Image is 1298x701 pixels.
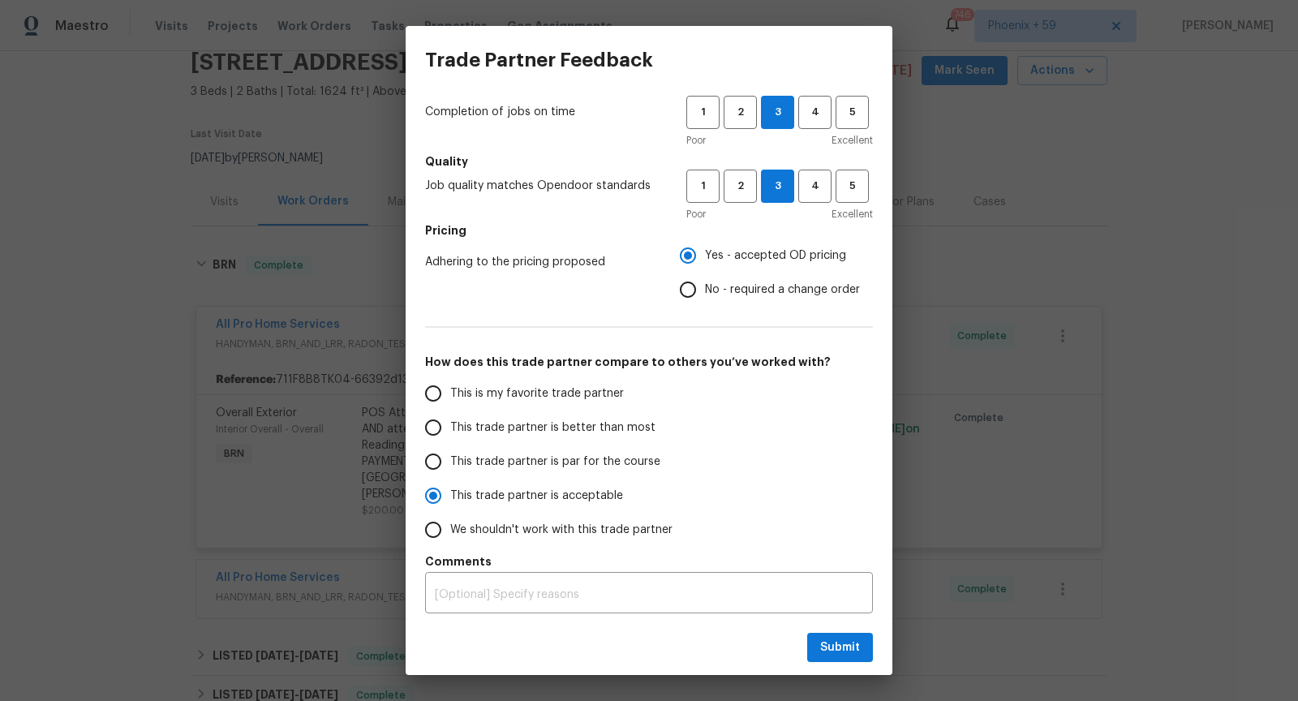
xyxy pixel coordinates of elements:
[762,177,793,196] span: 3
[425,222,873,239] h5: Pricing
[450,385,624,402] span: This is my favorite trade partner
[837,177,867,196] span: 5
[725,177,755,196] span: 2
[425,153,873,170] h5: Quality
[798,170,832,203] button: 4
[798,96,832,129] button: 4
[686,96,720,129] button: 1
[688,103,718,122] span: 1
[832,132,873,148] span: Excellent
[686,132,706,148] span: Poor
[688,177,718,196] span: 1
[725,103,755,122] span: 2
[800,103,830,122] span: 4
[425,254,654,270] span: Adhering to the pricing proposed
[450,419,655,437] span: This trade partner is better than most
[800,177,830,196] span: 4
[820,638,860,658] span: Submit
[686,170,720,203] button: 1
[832,206,873,222] span: Excellent
[425,49,653,71] h3: Trade Partner Feedback
[425,104,660,120] span: Completion of jobs on time
[837,103,867,122] span: 5
[836,96,869,129] button: 5
[836,170,869,203] button: 5
[450,488,623,505] span: This trade partner is acceptable
[680,239,873,307] div: Pricing
[425,354,873,370] h5: How does this trade partner compare to others you’ve worked with?
[450,522,673,539] span: We shouldn't work with this trade partner
[686,206,706,222] span: Poor
[762,103,793,122] span: 3
[425,178,660,194] span: Job quality matches Opendoor standards
[761,170,794,203] button: 3
[724,170,757,203] button: 2
[425,553,873,570] h5: Comments
[807,633,873,663] button: Submit
[450,454,660,471] span: This trade partner is par for the course
[761,96,794,129] button: 3
[705,282,860,299] span: No - required a change order
[724,96,757,129] button: 2
[425,376,873,547] div: How does this trade partner compare to others you’ve worked with?
[705,247,846,264] span: Yes - accepted OD pricing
